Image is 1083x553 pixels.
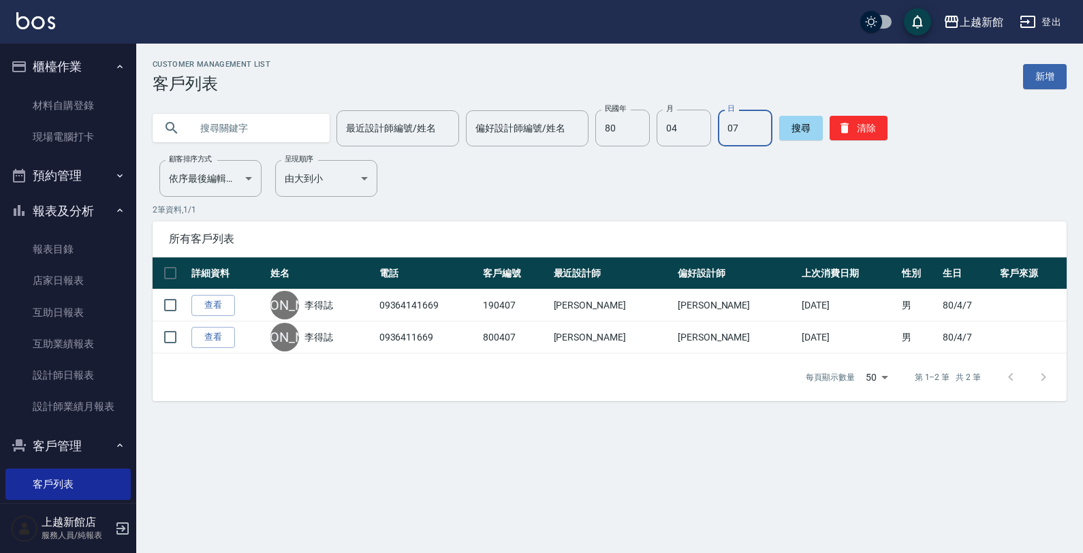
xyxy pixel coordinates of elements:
[938,8,1009,36] button: 上越新館
[191,327,235,348] a: 查看
[5,90,131,121] a: 材料自購登錄
[898,321,939,353] td: 男
[42,529,111,541] p: 服務人員/純報表
[1023,64,1067,89] a: 新增
[5,391,131,422] a: 設計師業績月報表
[267,257,376,289] th: 姓名
[939,321,996,353] td: 80/4/7
[5,265,131,296] a: 店家日報表
[5,428,131,464] button: 客戶管理
[5,234,131,265] a: 報表目錄
[996,257,1067,289] th: 客戶來源
[153,74,270,93] h3: 客戶列表
[42,516,111,529] h5: 上越新館店
[480,257,550,289] th: 客戶編號
[550,257,674,289] th: 最近設計師
[304,298,333,312] a: 李得誌
[304,330,333,344] a: 李得誌
[666,104,673,114] label: 月
[376,321,480,353] td: 0936411669
[674,321,798,353] td: [PERSON_NAME]
[798,289,898,321] td: [DATE]
[779,116,823,140] button: 搜尋
[605,104,626,114] label: 民國年
[5,193,131,229] button: 報表及分析
[674,289,798,321] td: [PERSON_NAME]
[1014,10,1067,35] button: 登出
[376,257,480,289] th: 電話
[11,515,38,542] img: Person
[674,257,798,289] th: 偏好設計師
[169,232,1050,246] span: 所有客戶列表
[830,116,888,140] button: 清除
[5,360,131,391] a: 設計師日報表
[191,110,319,146] input: 搜尋關鍵字
[898,289,939,321] td: 男
[904,8,931,35] button: save
[550,289,674,321] td: [PERSON_NAME]
[5,158,131,193] button: 預約管理
[188,257,267,289] th: 詳細資料
[191,295,235,316] a: 查看
[5,121,131,153] a: 現場電腦打卡
[5,49,131,84] button: 櫃檯作業
[5,297,131,328] a: 互助日報表
[898,257,939,289] th: 性別
[727,104,734,114] label: 日
[480,289,550,321] td: 190407
[5,469,131,500] a: 客戶列表
[270,323,299,351] div: [PERSON_NAME]
[153,60,270,69] h2: Customer Management List
[550,321,674,353] td: [PERSON_NAME]
[939,257,996,289] th: 生日
[169,154,212,164] label: 顧客排序方式
[798,321,898,353] td: [DATE]
[270,291,299,319] div: [PERSON_NAME]
[860,359,893,396] div: 50
[939,289,996,321] td: 80/4/7
[798,257,898,289] th: 上次消費日期
[159,160,262,197] div: 依序最後編輯時間
[376,289,480,321] td: 09364141669
[5,328,131,360] a: 互助業績報表
[16,12,55,29] img: Logo
[480,321,550,353] td: 800407
[960,14,1003,31] div: 上越新館
[275,160,377,197] div: 由大到小
[915,371,981,383] p: 第 1–2 筆 共 2 筆
[285,154,313,164] label: 呈現順序
[153,204,1067,216] p: 2 筆資料, 1 / 1
[806,371,855,383] p: 每頁顯示數量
